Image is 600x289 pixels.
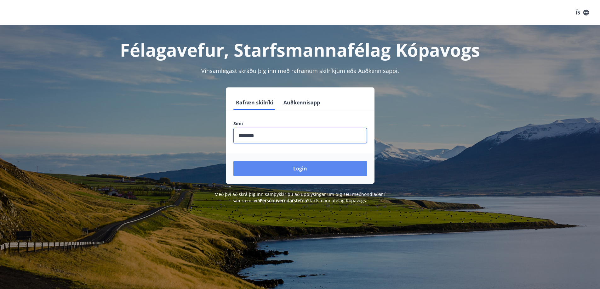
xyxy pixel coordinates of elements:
[572,7,592,18] button: ÍS
[233,95,276,110] button: Rafræn skilríki
[233,161,367,176] button: Login
[281,95,323,110] button: Auðkennisapp
[81,38,519,62] h1: Félagavefur, Starfsmannafélag Kópavogs
[201,67,399,75] span: Vinsamlegast skráðu þig inn með rafrænum skilríkjum eða Auðkennisappi.
[233,120,367,127] label: Sími
[214,191,386,203] span: Með því að skrá þig inn samþykkir þú að upplýsingar um þig séu meðhöndlaðar í samræmi við Starfsm...
[260,197,307,203] a: Persónuverndarstefna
